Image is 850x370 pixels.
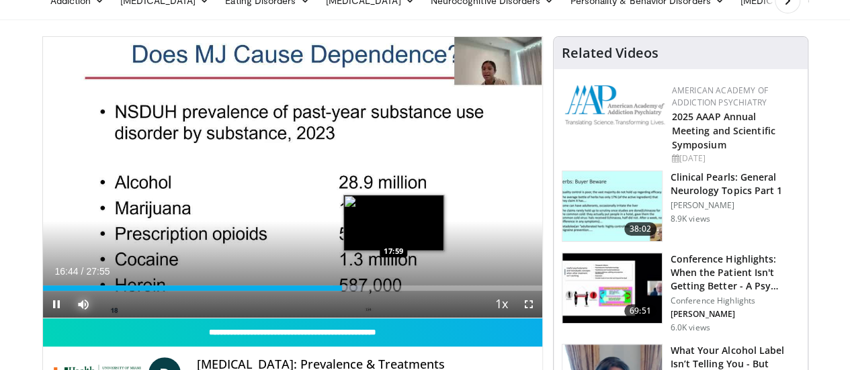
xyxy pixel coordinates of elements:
[671,295,800,306] p: Conference Highlights
[562,252,800,333] a: 69:51 Conference Highlights: When the Patient Isn't Getting Better - A Psy… Conference Highlights...
[671,309,800,320] p: [PERSON_NAME]
[343,195,444,251] img: image.jpeg
[488,291,515,318] button: Playback Rate
[562,253,662,323] img: 4362ec9e-0993-4580-bfd4-8e18d57e1d49.150x105_q85_crop-smart_upscale.jpg
[671,171,800,197] h3: Clinical Pearls: General Neurology Topics Part 1
[564,85,665,126] img: f7c290de-70ae-47e0-9ae1-04035161c232.png.150x105_q85_autocrop_double_scale_upscale_version-0.2.png
[672,110,775,151] a: 2025 AAAP Annual Meeting and Scientific Symposium
[515,291,542,318] button: Fullscreen
[86,266,110,277] span: 27:55
[43,285,542,291] div: Progress Bar
[671,200,800,211] p: [PERSON_NAME]
[671,214,710,224] p: 8.9K views
[672,152,797,165] div: [DATE]
[671,252,800,293] h3: Conference Highlights: When the Patient Isn't Getting Better - A Psy…
[672,85,768,108] a: American Academy of Addiction Psychiatry
[562,171,662,241] img: 91ec4e47-6cc3-4d45-a77d-be3eb23d61cb.150x105_q85_crop-smart_upscale.jpg
[81,266,84,277] span: /
[624,304,656,318] span: 69:51
[562,45,658,61] h4: Related Videos
[55,266,79,277] span: 16:44
[624,222,656,236] span: 38:02
[671,322,710,333] p: 6.0K views
[70,291,97,318] button: Mute
[562,171,800,242] a: 38:02 Clinical Pearls: General Neurology Topics Part 1 [PERSON_NAME] 8.9K views
[43,37,542,318] video-js: Video Player
[43,291,70,318] button: Pause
